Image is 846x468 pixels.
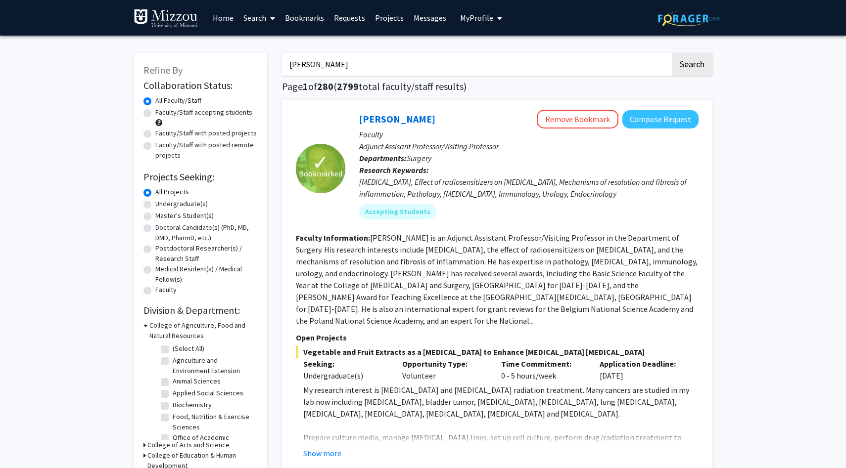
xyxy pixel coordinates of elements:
button: Compose Request to Yujiang Fang [622,110,699,128]
a: Search [238,0,280,35]
label: (Select All) [173,343,204,354]
span: Vegetable and Fruit Extracts as a [MEDICAL_DATA] to Enhance [MEDICAL_DATA] [MEDICAL_DATA] [296,346,699,358]
h2: Division & Department: [143,304,257,316]
span: Surgery [407,153,431,163]
button: Show more [303,447,341,459]
label: Postdoctoral Researcher(s) / Research Staff [155,243,257,264]
label: All Faculty/Staff [155,95,201,106]
span: My research interest is [MEDICAL_DATA] and [MEDICAL_DATA] radiation treatment. Many cancers are s... [303,385,689,419]
a: Requests [329,0,370,35]
button: Search [672,53,712,76]
button: Remove Bookmark [537,110,618,128]
mat-chip: Accepting Students [359,204,436,219]
a: Home [208,0,238,35]
p: Adjunct Assisant Professor/Visiting Professor [359,140,699,152]
p: Open Projects [296,332,699,343]
label: Agriculture and Environment Extension [173,355,255,376]
div: Undergraduate(s) [303,370,387,382]
label: Biochemistry [173,400,212,410]
a: Messages [409,0,451,35]
b: Faculty Information: [296,233,370,243]
h3: College of Agriculture, Food and Natural Resources [149,320,257,341]
p: Application Deadline: [600,358,684,370]
h2: Projects Seeking: [143,171,257,183]
span: Bookmarked [299,168,342,179]
label: Faculty [155,285,177,295]
b: Research Keywords: [359,165,429,175]
iframe: Chat [7,424,42,461]
input: Search Keywords [282,53,670,76]
h3: College of Arts and Science [147,440,230,450]
label: All Projects [155,187,189,197]
img: University of Missouri Logo [134,9,198,29]
label: Applied Social Sciences [173,388,243,398]
p: Faculty [359,128,699,140]
p: Seeking: [303,358,387,370]
h2: Collaboration Status: [143,80,257,91]
a: Projects [370,0,409,35]
fg-read-more: [PERSON_NAME] is an Adjunct Assistant Professor/Visiting Professor in the Department of Surgery. ... [296,233,698,326]
label: Doctoral Candidate(s) (PhD, MD, DMD, PharmD, etc.) [155,222,257,243]
span: 2799 [337,80,359,92]
div: [MEDICAL_DATA], Effect of radiosensitizers on [MEDICAL_DATA], Mechanisms of resolution and fibros... [359,176,699,200]
p: Opportunity Type: [402,358,486,370]
div: Volunteer [395,358,494,382]
span: 280 [317,80,333,92]
div: [DATE] [592,358,691,382]
p: Time Commitment: [501,358,585,370]
img: ForagerOne Logo [658,11,720,26]
a: Bookmarks [280,0,329,35]
label: Medical Resident(s) / Medical Fellow(s) [155,264,257,285]
b: Departments: [359,153,407,163]
span: Refine By [143,64,183,76]
span: My Profile [460,13,493,23]
label: Faculty/Staff with posted remote projects [155,140,257,161]
a: [PERSON_NAME] [359,113,435,125]
span: ✓ [312,158,329,168]
label: Master's Student(s) [155,211,214,221]
label: Animal Sciences [173,376,221,386]
div: 0 - 5 hours/week [494,358,593,382]
label: Office of Academic Programs [173,432,255,453]
label: Faculty/Staff accepting students [155,107,252,118]
span: 1 [303,80,308,92]
label: Food, Nutrition & Exercise Sciences [173,412,255,432]
label: Faculty/Staff with posted projects [155,128,257,138]
h1: Page of ( total faculty/staff results) [282,81,712,92]
label: Undergraduate(s) [155,199,208,209]
span: Prepare culture media, manage [MEDICAL_DATA] lines, set up cell culture, perform drug/radiation t... [303,432,687,466]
